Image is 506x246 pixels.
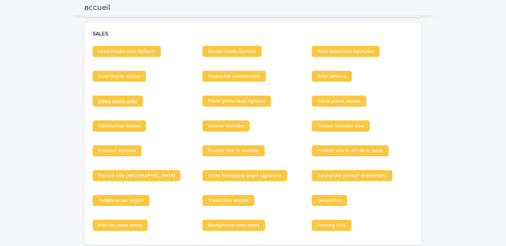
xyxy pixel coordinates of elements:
[202,145,265,156] a: Produit site Fr mobilier
[317,124,364,128] span: Chaine Youtube luxe
[202,170,287,181] a: Visite technique avant signature
[93,71,146,82] a: Coef haute saison
[84,3,110,13] h2: accueil
[98,74,140,79] span: Coef haute saison
[317,223,346,228] span: Princing CTS
[93,46,161,57] a: Lead Atawa vers Options
[312,71,352,82] a: Brief interne
[93,145,141,156] a: Contact Options
[93,120,146,131] a: Calculatrice Atawa
[208,173,282,178] span: Visite technique avant signature
[317,173,387,178] span: Recherche produit événement
[98,124,140,128] span: Calculatrice Atawa
[208,99,265,104] span: Pièce jointe lead Options
[208,124,244,128] span: Chaine Youtube
[317,148,383,153] span: Produit site Fr art de la table
[312,220,351,231] a: Princing CTS
[312,120,370,131] a: Chaine Youtube luxe
[202,195,254,206] a: Traduction anglais
[312,96,366,107] a: Pièce jointe Suisse
[317,74,346,79] span: Brief interne
[98,148,136,153] span: Contact Options
[202,220,265,231] a: Background visio client
[202,120,250,131] a: Chaine Youtube
[93,170,180,181] a: Produit site [GEOGRAPHIC_DATA]
[317,49,374,54] span: Suivi ouverture my.atawa
[202,96,271,107] a: Pièce jointe lead Options
[317,198,341,203] span: Geoportail
[208,74,260,79] span: Plaquette commerciale
[312,170,392,181] a: Recherche produit événement
[208,49,256,54] span: Recap Leads Options
[312,46,380,57] a: Suivi ouverture my.atawa
[317,99,361,104] span: Pièce jointe Suisse
[312,145,389,156] a: Produit site Fr art de la table
[93,195,149,206] a: Template par région
[98,223,142,228] span: Plan de table icovia
[208,223,260,228] span: Background visio client
[93,96,143,107] a: Pièce jointe brief
[202,46,262,57] a: Recap Leads Options
[208,198,249,203] span: Traduction anglais
[98,173,175,178] span: Produit site [GEOGRAPHIC_DATA]
[93,31,108,37] h2: SALES
[98,49,155,54] span: Lead Atawa vers Options
[312,195,347,206] a: Geoportail
[202,71,266,82] a: Plaquette commerciale
[98,99,137,104] span: Pièce jointe brief
[208,148,259,153] span: Produit site Fr mobilier
[98,198,144,203] span: Template par région
[93,220,148,231] a: Plan de table icovia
